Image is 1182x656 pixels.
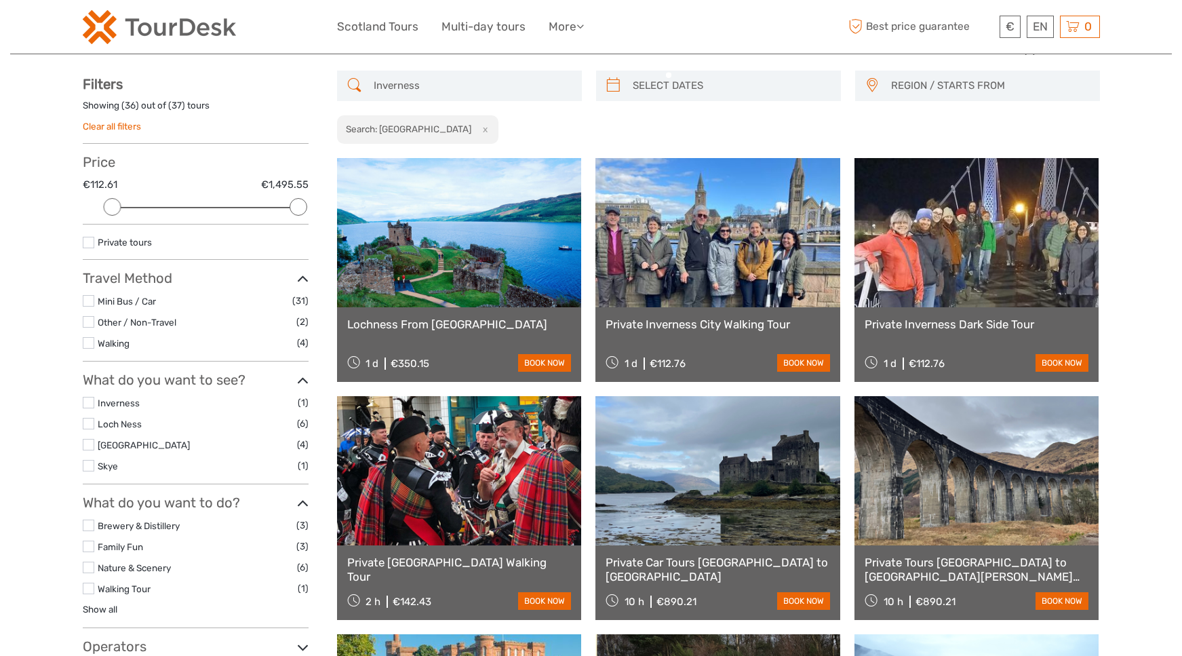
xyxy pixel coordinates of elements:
span: (1) [298,581,309,596]
span: € [1006,20,1014,33]
a: Walking [98,338,130,349]
a: Private Tours [GEOGRAPHIC_DATA] to [GEOGRAPHIC_DATA][PERSON_NAME][PERSON_NAME] [865,556,1089,583]
h3: Price [83,154,309,170]
a: book now [518,354,571,372]
a: Other / Non-Travel [98,317,176,328]
span: Best price guarantee [846,16,996,38]
a: Show all [83,604,117,615]
span: (31) [292,293,309,309]
div: €142.43 [393,596,431,608]
span: 2 h [366,596,380,608]
button: Open LiveChat chat widget [156,21,172,37]
span: (3) [296,539,309,554]
div: €112.76 [909,358,945,370]
label: 36 [125,99,136,112]
span: (4) [297,437,309,452]
a: Lochness From [GEOGRAPHIC_DATA] [347,317,572,331]
h3: What do you want to do? [83,495,309,511]
a: Multi-day tours [441,17,526,37]
span: (1) [298,395,309,410]
a: More [549,17,584,37]
div: €890.21 [656,596,696,608]
span: (4) [297,335,309,351]
span: (3) [296,518,309,533]
span: (2) [296,314,309,330]
a: book now [1036,354,1088,372]
a: Walking Tour [98,583,151,594]
h3: Travel Method [83,270,309,286]
input: SELECT DATES [627,74,834,98]
span: 10 h [625,596,644,608]
a: Private Car Tours [GEOGRAPHIC_DATA] to [GEOGRAPHIC_DATA] [606,556,830,583]
div: €890.21 [915,596,956,608]
span: 10 h [884,596,903,608]
a: Skye [98,461,118,471]
div: Showing ( ) out of ( ) tours [83,99,309,120]
h3: What do you want to see? [83,372,309,388]
span: (1) [298,458,309,474]
label: 37 [172,99,182,112]
input: SEARCH [368,74,575,98]
span: 0 [1082,20,1094,33]
h3: Operators [83,638,309,655]
div: EN [1027,16,1054,38]
a: Private Inverness Dark Side Tour [865,317,1089,331]
span: 1 d [884,358,897,370]
span: 1 d [366,358,378,370]
a: Private [GEOGRAPHIC_DATA] Walking Tour [347,556,572,583]
a: Clear all filters [83,121,141,132]
a: book now [1036,592,1088,610]
a: Loch Ness [98,419,142,429]
label: €1,495.55 [261,178,309,192]
button: REGION / STARTS FROM [885,75,1093,97]
span: 1 d [625,358,637,370]
label: €112.61 [83,178,117,192]
a: Private tours [98,237,152,248]
a: Scotland Tours [337,17,418,37]
div: €112.76 [650,358,686,370]
a: Private Inverness City Walking Tour [606,317,830,331]
a: Inverness [98,398,140,408]
div: €350.15 [391,358,429,370]
button: x [473,122,492,136]
span: (6) [297,416,309,431]
img: 2254-3441b4b5-4e5f-4d00-b396-31f1d84a6ebf_logo_small.png [83,10,236,44]
h2: Search: [GEOGRAPHIC_DATA] [346,123,471,134]
a: Brewery & Distillery [98,520,180,531]
a: book now [518,592,571,610]
strong: Filters [83,76,123,92]
a: Mini Bus / Car [98,296,156,307]
a: Nature & Scenery [98,562,171,573]
a: book now [777,354,830,372]
span: (6) [297,560,309,575]
a: Family Fun [98,541,143,552]
a: [GEOGRAPHIC_DATA] [98,440,190,450]
p: We're away right now. Please check back later! [19,24,153,35]
a: book now [777,592,830,610]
